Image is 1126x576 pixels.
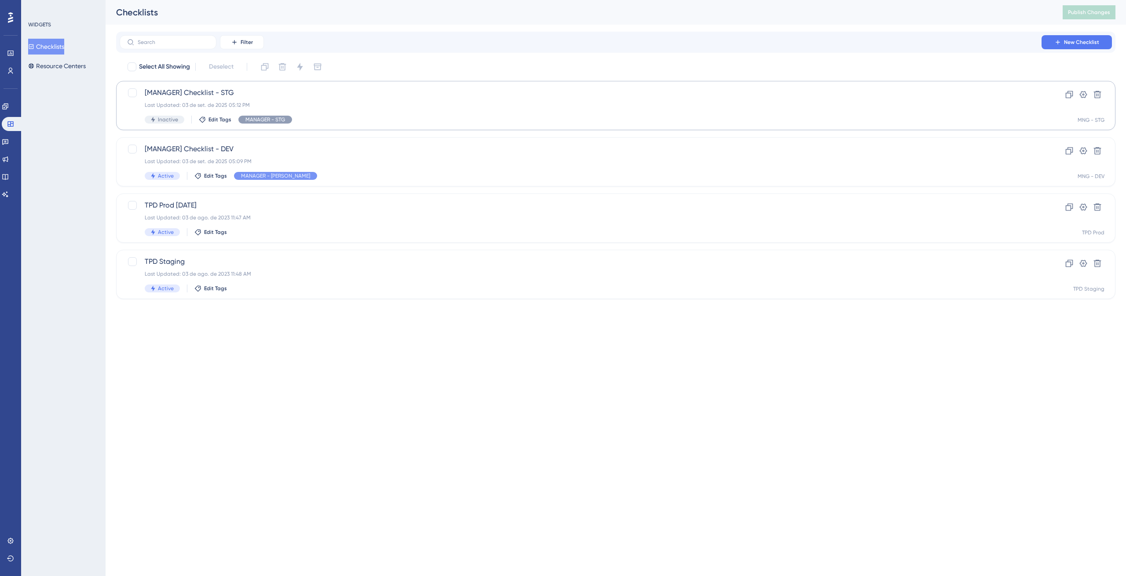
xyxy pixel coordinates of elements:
[1042,35,1112,49] button: New Checklist
[145,87,1016,98] span: [MANAGER] Checklist - STG
[145,270,1016,277] div: Last Updated: 03 de ago. de 2023 11:48 AM
[220,35,264,49] button: Filter
[158,229,174,236] span: Active
[139,62,190,72] span: Select All Showing
[241,172,310,179] span: MANAGER - [PERSON_NAME]
[241,39,253,46] span: Filter
[209,62,234,72] span: Deselect
[199,116,231,123] button: Edit Tags
[1078,117,1104,124] div: MNG - STG
[145,200,1016,211] span: TPD Prod [DATE]
[245,116,285,123] span: MANAGER - STG
[1063,5,1115,19] button: Publish Changes
[28,58,86,74] button: Resource Centers
[1073,285,1104,292] div: TPD Staging
[28,21,51,28] div: WIDGETS
[204,172,227,179] span: Edit Tags
[158,172,174,179] span: Active
[145,214,1016,221] div: Last Updated: 03 de ago. de 2023 11:47 AM
[116,6,1041,18] div: Checklists
[28,39,64,55] button: Checklists
[194,229,227,236] button: Edit Tags
[138,39,209,45] input: Search
[204,229,227,236] span: Edit Tags
[158,116,178,123] span: Inactive
[1064,39,1099,46] span: New Checklist
[204,285,227,292] span: Edit Tags
[1078,173,1104,180] div: MNG - DEV
[1068,9,1110,16] span: Publish Changes
[158,285,174,292] span: Active
[145,256,1016,267] span: TPD Staging
[208,116,231,123] span: Edit Tags
[1082,229,1104,236] div: TPD Prod
[194,285,227,292] button: Edit Tags
[145,102,1016,109] div: Last Updated: 03 de set. de 2025 05:12 PM
[145,144,1016,154] span: [MANAGER] Checklist - DEV
[194,172,227,179] button: Edit Tags
[145,158,1016,165] div: Last Updated: 03 de set. de 2025 05:09 PM
[201,59,241,75] button: Deselect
